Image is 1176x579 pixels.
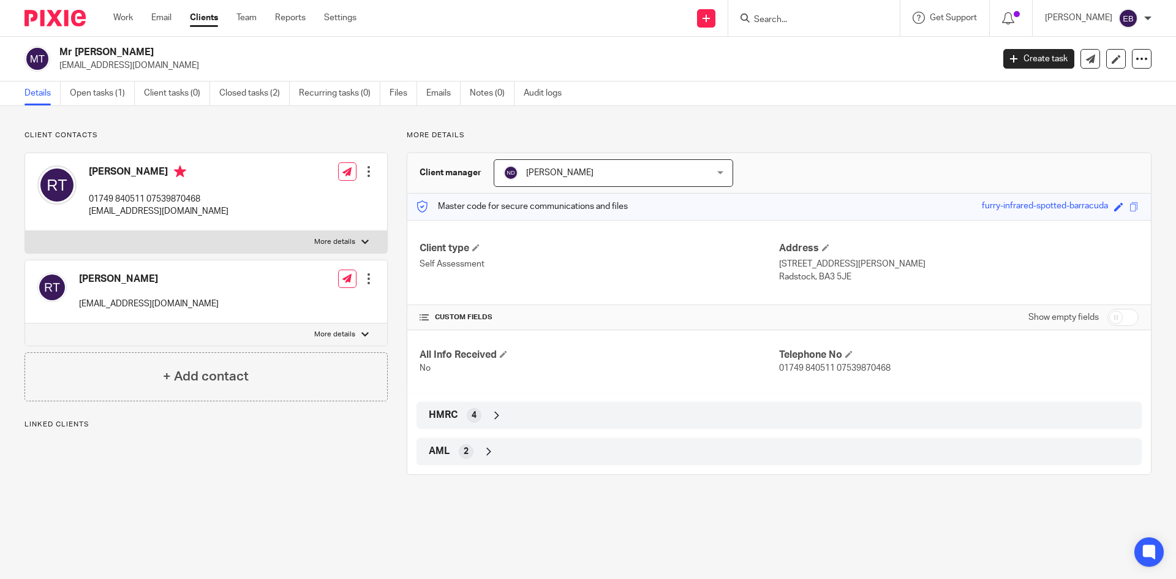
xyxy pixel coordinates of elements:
[420,312,779,322] h4: CUSTOM FIELDS
[779,364,891,373] span: 01749 840511 07539870468
[426,81,461,105] a: Emails
[24,46,50,72] img: svg%3E
[299,81,380,105] a: Recurring tasks (0)
[324,12,356,24] a: Settings
[420,258,779,270] p: Self Assessment
[429,445,450,458] span: AML
[1045,12,1112,24] p: [PERSON_NAME]
[24,81,61,105] a: Details
[190,12,218,24] a: Clients
[174,165,186,178] i: Primary
[89,193,228,205] p: 01749 840511 07539870468
[779,271,1139,283] p: Radstock, BA3 5JE
[420,242,779,255] h4: Client type
[524,81,571,105] a: Audit logs
[24,131,388,140] p: Client contacts
[753,15,863,26] input: Search
[314,237,355,247] p: More details
[79,273,219,286] h4: [PERSON_NAME]
[59,46,800,59] h2: Mr [PERSON_NAME]
[420,364,431,373] span: No
[526,168,594,177] span: [PERSON_NAME]
[79,298,219,310] p: [EMAIL_ADDRESS][DOMAIN_NAME]
[144,81,210,105] a: Client tasks (0)
[275,12,306,24] a: Reports
[464,445,469,458] span: 2
[24,10,86,26] img: Pixie
[1118,9,1138,28] img: svg%3E
[779,258,1139,270] p: [STREET_ADDRESS][PERSON_NAME]
[472,409,477,422] span: 4
[420,167,481,179] h3: Client manager
[89,165,228,181] h4: [PERSON_NAME]
[151,12,171,24] a: Email
[1028,311,1099,324] label: Show empty fields
[24,420,388,430] p: Linked clients
[417,200,628,213] p: Master code for secure communications and files
[70,81,135,105] a: Open tasks (1)
[163,367,249,386] h4: + Add contact
[779,242,1139,255] h4: Address
[429,409,458,422] span: HMRC
[219,81,290,105] a: Closed tasks (2)
[779,349,1139,361] h4: Telephone No
[1003,49,1074,69] a: Create task
[113,12,133,24] a: Work
[89,205,228,218] p: [EMAIL_ADDRESS][DOMAIN_NAME]
[930,13,977,22] span: Get Support
[37,273,67,302] img: svg%3E
[503,165,518,180] img: svg%3E
[314,330,355,339] p: More details
[37,165,77,205] img: svg%3E
[470,81,514,105] a: Notes (0)
[407,131,1151,140] p: More details
[390,81,417,105] a: Files
[420,349,779,361] h4: All Info Received
[59,59,985,72] p: [EMAIL_ADDRESS][DOMAIN_NAME]
[236,12,257,24] a: Team
[982,200,1108,214] div: furry-infrared-spotted-barracuda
